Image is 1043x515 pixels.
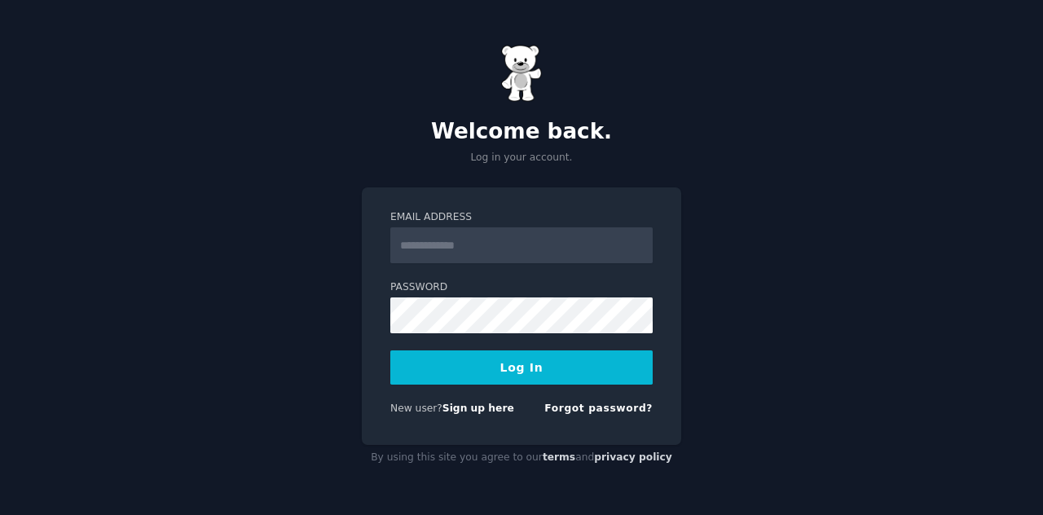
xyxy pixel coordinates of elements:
button: Log In [390,350,653,385]
a: Forgot password? [544,403,653,414]
label: Password [390,280,653,295]
div: By using this site you agree to our and [362,445,681,471]
label: Email Address [390,210,653,225]
a: terms [543,451,575,463]
span: New user? [390,403,442,414]
img: Gummy Bear [501,45,542,102]
a: privacy policy [594,451,672,463]
h2: Welcome back. [362,119,681,145]
p: Log in your account. [362,151,681,165]
a: Sign up here [442,403,514,414]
